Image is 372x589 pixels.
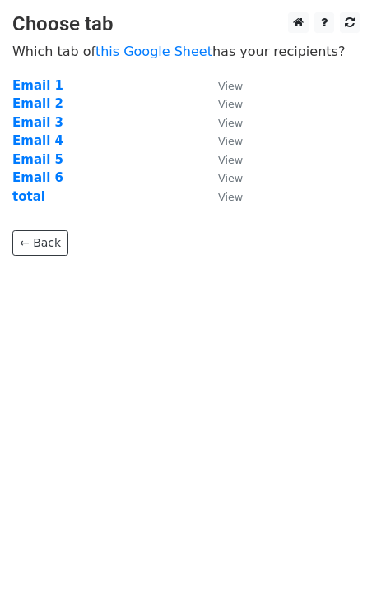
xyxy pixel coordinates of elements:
[218,117,243,129] small: View
[12,96,63,111] a: Email 2
[202,189,243,204] a: View
[218,154,243,166] small: View
[12,78,63,93] a: Email 1
[12,152,63,167] a: Email 5
[12,133,63,148] a: Email 4
[202,96,243,111] a: View
[202,115,243,130] a: View
[202,133,243,148] a: View
[218,172,243,184] small: View
[95,44,212,59] a: this Google Sheet
[12,115,63,130] a: Email 3
[202,170,243,185] a: View
[218,98,243,110] small: View
[218,135,243,147] small: View
[12,12,360,36] h3: Choose tab
[12,43,360,60] p: Which tab of has your recipients?
[202,78,243,93] a: View
[218,80,243,92] small: View
[218,191,243,203] small: View
[12,189,45,204] a: total
[12,230,68,256] a: ← Back
[12,170,63,185] a: Email 6
[202,152,243,167] a: View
